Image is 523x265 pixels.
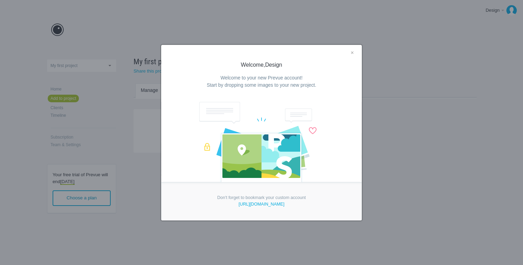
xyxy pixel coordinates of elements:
[265,62,282,68] a: Design
[161,62,362,68] h1: Welcome,
[181,74,342,89] p: Welcome to your new Prevue account! Start by dropping some images to your new project.
[239,202,284,207] a: [URL][DOMAIN_NAME]
[161,195,362,208] p: Don't forget to bookmark your custom account
[348,49,357,58] a: ×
